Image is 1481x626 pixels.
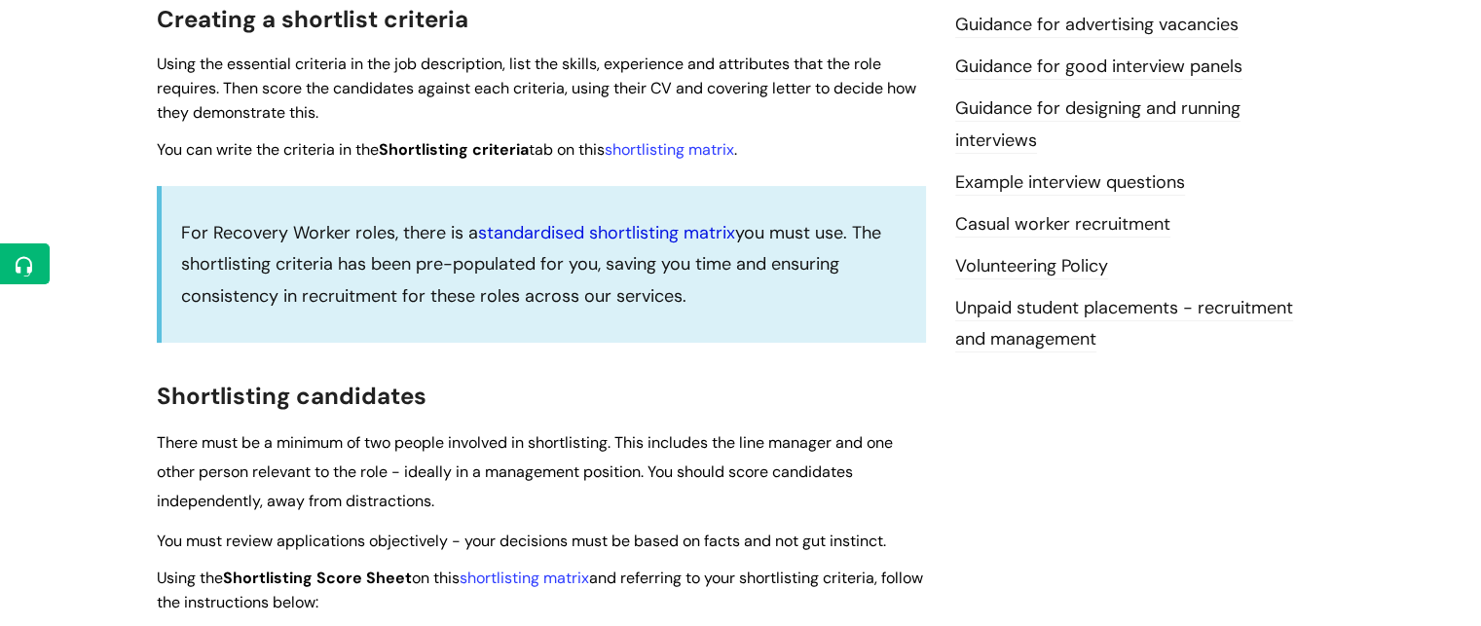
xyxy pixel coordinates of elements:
span: Using the on this and referring to your shortlisting criteria, follow the instructions below: [157,568,923,612]
span: You can write the criteria in the tab on this . [157,139,737,160]
a: Guidance for good interview panels [955,55,1242,80]
span: Creating a shortlist criteria [157,4,468,34]
strong: Shortlisting criteria [379,139,529,160]
a: shortlisting matrix [605,139,734,160]
strong: Shortlisting Score Sheet [223,568,412,588]
p: For Recovery Worker roles, there is a you must use. The shortlisting criteria has been pre-popula... [181,217,907,312]
a: Guidance for advertising vacancies [955,13,1239,38]
a: shortlisting matrix [460,568,589,588]
span: There must be a minimum of two people involved in shortlisting. This includes the line manager an... [157,432,893,511]
span: You must review applications objectively - your decisions must be based on facts and not gut inst... [157,531,886,551]
a: standardised shortlisting matrix [478,221,735,244]
span: Using the essential criteria in the job description, list the skills, experience and attributes t... [157,54,916,123]
a: Example interview questions [955,170,1185,196]
a: Guidance for designing and running interviews [955,96,1240,153]
a: Casual worker recruitment [955,212,1170,238]
span: Shortlisting candidates [157,381,426,411]
a: Unpaid student placements - recruitment and management [955,296,1293,352]
a: Volunteering Policy [955,254,1108,279]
